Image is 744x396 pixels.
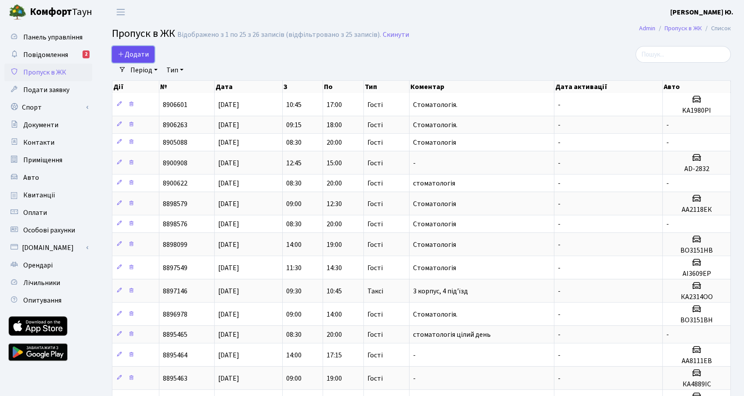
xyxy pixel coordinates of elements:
span: - [558,199,561,209]
span: Гості [367,139,383,146]
span: - [666,138,669,147]
span: Гості [367,352,383,359]
span: 20:00 [327,138,342,147]
span: - [666,219,669,229]
h5: АА2118ЕК [666,206,727,214]
span: Стоматологія [413,199,456,209]
span: [DATE] [218,350,239,360]
div: 2 [83,50,90,58]
span: 12:30 [327,199,342,209]
li: Список [702,24,731,33]
a: [PERSON_NAME] Ю. [670,7,733,18]
span: - [558,240,561,250]
span: Гості [367,200,383,207]
span: - [666,120,669,130]
h5: АІ3609ЕР [666,270,727,278]
img: logo.png [9,4,26,21]
span: 8906601 [163,100,187,110]
span: 14:00 [286,240,302,250]
span: - [558,350,561,360]
th: З [283,81,323,93]
span: Гості [367,375,383,382]
span: 08:30 [286,178,302,188]
nav: breadcrumb [626,19,744,38]
span: - [558,374,561,383]
span: Документи [23,120,58,130]
span: Стоматологія [413,219,456,229]
a: Приміщення [4,151,92,169]
a: Оплати [4,204,92,221]
span: - [666,178,669,188]
span: Пропуск в ЖК [112,26,175,41]
span: 08:30 [286,330,302,339]
th: По [323,81,363,93]
span: Панель управління [23,32,83,42]
span: [DATE] [218,219,239,229]
b: [PERSON_NAME] Ю. [670,7,733,17]
span: 20:00 [327,219,342,229]
span: 8897146 [163,286,187,296]
span: 8898099 [163,240,187,250]
span: 18:00 [327,120,342,130]
span: 3 корпус, 4 під'їзд [413,286,468,296]
th: Дії [112,81,159,93]
span: Додати [118,50,149,59]
span: 09:00 [286,374,302,383]
h5: AD-2832 [666,165,727,173]
span: [DATE] [218,240,239,250]
span: 8897549 [163,263,187,273]
a: Квитанції [4,186,92,204]
span: 19:00 [327,374,342,383]
span: - [558,330,561,339]
span: - [558,286,561,296]
span: 17:15 [327,350,342,360]
a: Повідомлення2 [4,46,92,64]
a: Опитування [4,292,92,309]
a: Орендарі [4,257,92,274]
a: Особові рахунки [4,221,92,239]
b: Комфорт [30,5,72,19]
span: - [558,158,561,168]
span: - [558,310,561,319]
span: 8895463 [163,374,187,383]
span: [DATE] [218,330,239,339]
span: стоматологія [413,178,455,188]
span: 14:00 [327,310,342,319]
a: Панель управління [4,29,92,46]
span: Таксі [367,288,383,295]
div: Відображено з 1 по 25 з 26 записів (відфільтровано з 25 записів). [177,31,381,39]
span: 19:00 [327,240,342,250]
span: Гості [367,241,383,248]
span: Пропуск в ЖК [23,68,66,77]
span: - [558,100,561,110]
th: Коментар [410,81,554,93]
span: Особові рахунки [23,225,75,235]
span: 09:30 [286,286,302,296]
span: Гості [367,331,383,338]
span: 20:00 [327,330,342,339]
span: - [666,330,669,339]
span: 14:00 [286,350,302,360]
span: Стоматологія. [413,310,457,319]
th: Дата [215,81,283,93]
span: 10:45 [286,100,302,110]
a: Admin [639,24,655,33]
a: Пропуск в ЖК [665,24,702,33]
span: - [413,158,416,168]
h5: КA4889IC [666,380,727,389]
a: Контакти [4,134,92,151]
span: 8906263 [163,120,187,130]
span: стоматологія цілий день [413,330,491,339]
span: [DATE] [218,199,239,209]
a: Тип [163,63,187,78]
a: Додати [112,46,155,63]
span: 08:30 [286,138,302,147]
span: 8898576 [163,219,187,229]
span: 8896978 [163,310,187,319]
a: Авто [4,169,92,186]
h5: ВО3151НВ [666,246,727,255]
span: Гості [367,264,383,271]
span: - [558,138,561,147]
span: 8898579 [163,199,187,209]
a: Документи [4,116,92,134]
